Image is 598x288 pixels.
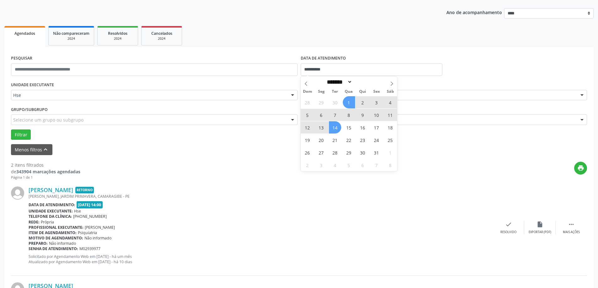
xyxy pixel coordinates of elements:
i:  [568,221,575,228]
button: Filtrar [11,129,31,140]
span: Outubro 3, 2025 [370,96,383,108]
p: Solicitado por Agendamento Web em [DATE] - há um mês Atualizado por Agendamento Web em [DATE] - h... [29,254,493,264]
div: Mais ações [563,230,580,234]
b: Profissional executante: [29,225,84,230]
span: [DATE] 14:00 [77,201,103,208]
i: print [577,165,584,171]
select: Month [325,79,353,85]
b: Data de atendimento: [29,202,75,207]
span: Seg [314,90,328,94]
span: Resolvidos [108,31,127,36]
span: Não compareceram [53,31,89,36]
span: Setembro 29, 2025 [315,96,327,108]
span: [PERSON_NAME] [85,225,115,230]
div: 2 itens filtrados [11,162,80,168]
div: Exportar (PDF) [529,230,551,234]
span: Novembro 8, 2025 [384,159,396,171]
span: Não informado [49,241,76,246]
span: Outubro 26, 2025 [301,146,314,159]
span: Psiquiatria [78,230,97,235]
span: Agendados [14,31,35,36]
div: 2024 [102,36,133,41]
span: Novembro 2, 2025 [301,159,314,171]
input: Year [352,79,373,85]
div: 2024 [146,36,177,41]
span: Outubro 30, 2025 [357,146,369,159]
b: Motivo de agendamento: [29,235,83,241]
span: Retorno [75,187,94,193]
strong: 343904 marcações agendadas [16,169,80,175]
span: Outubro 9, 2025 [357,109,369,121]
img: img [11,186,24,200]
span: Setembro 28, 2025 [301,96,314,108]
span: Outubro 27, 2025 [315,146,327,159]
span: Outubro 31, 2025 [370,146,383,159]
span: Cancelados [151,31,172,36]
span: Novembro 6, 2025 [357,159,369,171]
span: Outubro 19, 2025 [301,134,314,146]
span: Novembro 1, 2025 [384,146,396,159]
span: Outubro 16, 2025 [357,121,369,134]
i: insert_drive_file [536,221,543,228]
span: Outubro 6, 2025 [315,109,327,121]
span: Selecione um grupo ou subgrupo [13,117,84,123]
span: Não informado [84,235,111,241]
span: Outubro 17, 2025 [370,121,383,134]
span: Sex [369,90,383,94]
span: [PERSON_NAME] [303,92,574,98]
b: Item de agendamento: [29,230,77,235]
b: Rede: [29,219,40,225]
a: [PERSON_NAME] [29,186,73,193]
span: M02939977 [79,246,100,251]
span: Ter [328,90,342,94]
span: Outubro 13, 2025 [315,121,327,134]
span: Outubro 28, 2025 [329,146,341,159]
p: Ano de acompanhamento [446,8,502,16]
b: Senha de atendimento: [29,246,78,251]
button: Menos filtroskeyboard_arrow_up [11,144,52,155]
span: Outubro 1, 2025 [343,96,355,108]
span: Outubro 18, 2025 [384,121,396,134]
span: Outubro 2, 2025 [357,96,369,108]
span: Outubro 25, 2025 [384,134,396,146]
span: Outubro 20, 2025 [315,134,327,146]
label: UNIDADE EXECUTANTE [11,80,54,90]
span: Outubro 21, 2025 [329,134,341,146]
span: Qui [356,90,369,94]
label: Grupo/Subgrupo [11,105,48,114]
span: Outubro 29, 2025 [343,146,355,159]
b: Unidade executante: [29,208,73,214]
span: Novembro 3, 2025 [315,159,327,171]
span: Outubro 15, 2025 [343,121,355,134]
i: check [505,221,512,228]
span: Novembro 4, 2025 [329,159,341,171]
span: Outubro 8, 2025 [343,109,355,121]
b: Telefone da clínica: [29,214,72,219]
span: Outubro 10, 2025 [370,109,383,121]
div: [PERSON_NAME], JARDIM PRIMAVERA, CAMARAGIBE - PE [29,194,493,199]
i: keyboard_arrow_up [42,146,49,153]
span: Dom [301,90,315,94]
span: Qua [342,90,356,94]
span: [PHONE_NUMBER] [73,214,107,219]
span: Hse [13,92,285,98]
button: print [574,162,587,175]
span: Novembro 7, 2025 [370,159,383,171]
div: de [11,168,80,175]
span: Outubro 22, 2025 [343,134,355,146]
span: Setembro 30, 2025 [329,96,341,108]
span: Outubro 11, 2025 [384,109,396,121]
label: DATA DE ATENDIMENTO [301,54,346,63]
label: PESQUISAR [11,54,32,63]
span: Sáb [383,90,397,94]
span: Própria [41,219,54,225]
span: Outubro 4, 2025 [384,96,396,108]
div: 2024 [53,36,89,41]
div: Página 1 de 1 [11,175,80,180]
span: Novembro 5, 2025 [343,159,355,171]
span: Outubro 23, 2025 [357,134,369,146]
span: #00052 - Psiquiatria [303,117,574,123]
span: Outubro 12, 2025 [301,121,314,134]
span: Outubro 5, 2025 [301,109,314,121]
b: Preparo: [29,241,48,246]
